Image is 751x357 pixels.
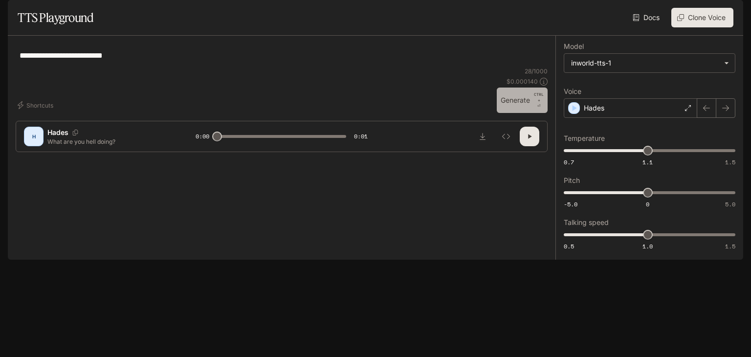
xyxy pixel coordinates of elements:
[47,137,172,146] p: What are you hell doing?
[725,158,735,166] span: 1.5
[671,8,733,27] button: Clone Voice
[473,127,492,146] button: Download audio
[68,130,82,135] button: Copy Voice ID
[354,132,368,141] span: 0:01
[525,67,548,75] p: 28 / 1000
[642,158,653,166] span: 1.1
[584,103,604,113] p: Hades
[26,129,42,144] div: H
[564,219,609,226] p: Talking speed
[507,77,538,86] p: $ 0.000140
[564,158,574,166] span: 0.7
[534,91,544,103] p: CTRL +
[534,91,544,109] p: ⏎
[642,242,653,250] span: 1.0
[496,127,516,146] button: Inspect
[16,97,57,113] button: Shortcuts
[646,200,649,208] span: 0
[196,132,209,141] span: 0:00
[564,54,735,72] div: inworld-tts-1
[497,88,548,113] button: GenerateCTRL +⏎
[7,5,25,22] button: open drawer
[725,242,735,250] span: 1.5
[564,43,584,50] p: Model
[564,177,580,184] p: Pitch
[564,242,574,250] span: 0.5
[564,88,581,95] p: Voice
[564,200,577,208] span: -5.0
[47,128,68,137] p: Hades
[725,200,735,208] span: 5.0
[18,8,93,27] h1: TTS Playground
[564,135,605,142] p: Temperature
[571,58,719,68] div: inworld-tts-1
[631,8,663,27] a: Docs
